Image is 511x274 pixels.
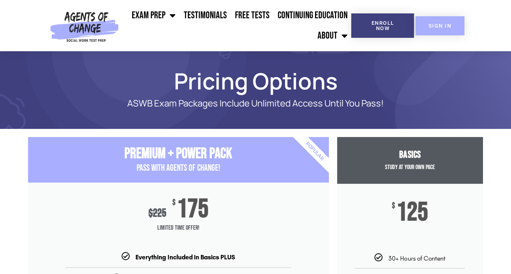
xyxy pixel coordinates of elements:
a: Free Tests [230,5,273,26]
a: Enroll Now [351,13,414,38]
a: Exam Prep [127,5,179,26]
span: 175 [177,199,209,220]
span: Limited Time Offer! [28,220,329,236]
span: Enroll Now [364,20,401,31]
span: Study at your Own Pace [385,163,435,171]
span: PASS with AGENTS OF CHANGE! [137,163,220,174]
h1: Pricing Options [24,72,487,90]
b: Everything Included in Basics PLUS [135,253,235,261]
div: Popular [267,104,361,198]
a: Continuing Education [273,5,351,26]
span: $ [148,207,153,220]
span: 30+ Hours of Content [388,254,445,262]
span: $ [392,202,395,210]
div: 225 [148,207,166,220]
span: 125 [396,202,428,223]
span: $ [172,199,176,207]
nav: Menu [122,5,352,46]
a: Testimonials [179,5,230,26]
a: About [313,26,351,46]
h3: Basics [337,149,483,161]
span: SIGN IN [428,23,451,28]
a: SIGN IN [415,16,464,35]
p: ASWB Exam Packages Include Unlimited Access Until You Pass! [57,98,455,109]
h3: Premium + Power Pack [28,145,329,163]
